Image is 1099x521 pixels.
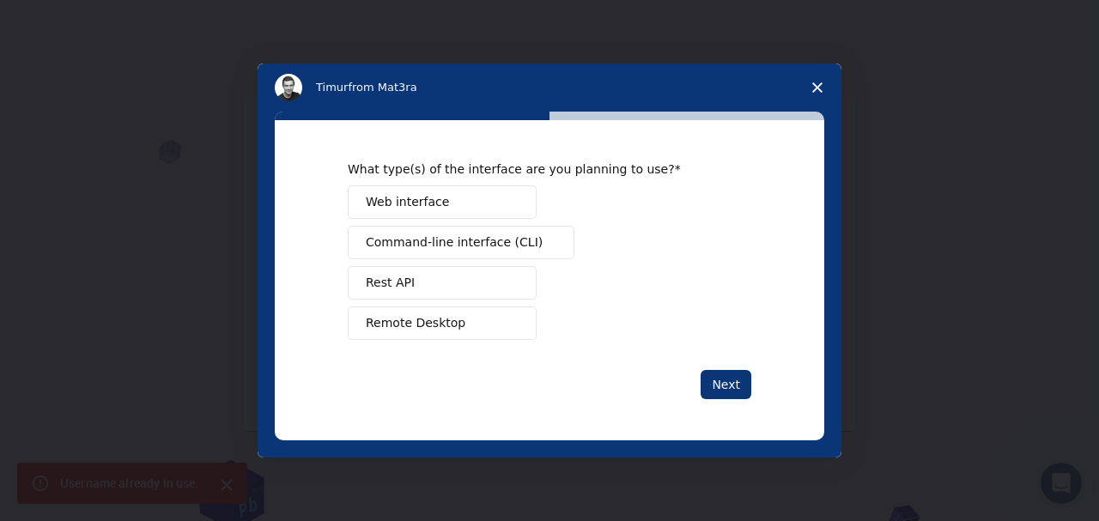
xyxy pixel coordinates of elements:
[348,266,537,300] button: Rest API
[316,81,348,94] span: Timur
[348,185,537,219] button: Web interface
[275,74,302,101] img: Profile image for Timur
[366,193,449,211] span: Web interface
[34,12,93,27] span: Support
[348,161,726,177] div: What type(s) of the interface are you planning to use?
[348,226,574,259] button: Command-line interface (CLI)
[366,314,465,332] span: Remote Desktop
[366,274,415,292] span: Rest API
[348,306,537,340] button: Remote Desktop
[348,81,416,94] span: from Mat3ra
[701,370,751,399] button: Next
[366,233,543,251] span: Command-line interface (CLI)
[793,64,841,112] span: Close survey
